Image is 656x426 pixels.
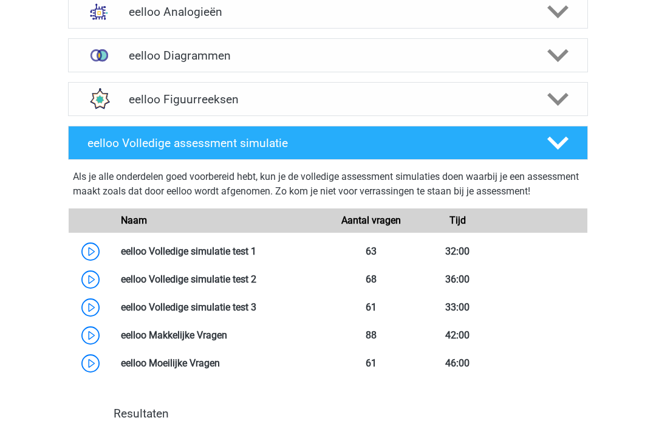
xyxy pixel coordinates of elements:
[112,213,328,228] div: Naam
[63,82,593,116] a: figuurreeksen eelloo Figuurreeksen
[112,328,328,343] div: eelloo Makkelijke Vragen
[63,126,593,160] a: eelloo Volledige assessment simulatie
[83,83,115,115] img: figuurreeksen
[112,356,328,371] div: eelloo Moeilijke Vragen
[114,407,587,421] h4: Resultaten
[328,213,414,228] div: Aantal vragen
[112,244,328,259] div: eelloo Volledige simulatie test 1
[73,170,583,204] div: Als je alle onderdelen goed voorbereid hebt, kun je de volledige assessment simulaties doen waarb...
[63,38,593,72] a: venn diagrammen eelloo Diagrammen
[112,272,328,287] div: eelloo Volledige simulatie test 2
[87,136,527,150] h4: eelloo Volledige assessment simulatie
[83,40,115,71] img: venn diagrammen
[129,49,527,63] h4: eelloo Diagrammen
[414,213,501,228] div: Tijd
[112,300,328,315] div: eelloo Volledige simulatie test 3
[129,5,527,19] h4: eelloo Analogieën
[129,92,527,106] h4: eelloo Figuurreeksen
